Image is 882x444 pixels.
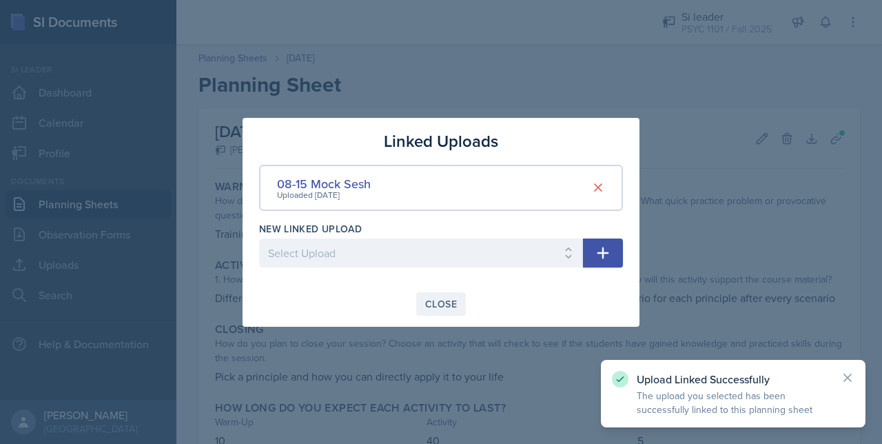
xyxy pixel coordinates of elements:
[425,299,457,310] div: Close
[259,222,362,236] label: New Linked Upload
[277,189,371,201] div: Uploaded [DATE]
[416,292,466,316] button: Close
[637,389,830,416] p: The upload you selected has been successfully linked to this planning sheet
[384,129,498,154] h3: Linked Uploads
[277,174,371,193] div: 08-15 Mock Sesh
[637,372,830,386] p: Upload Linked Successfully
